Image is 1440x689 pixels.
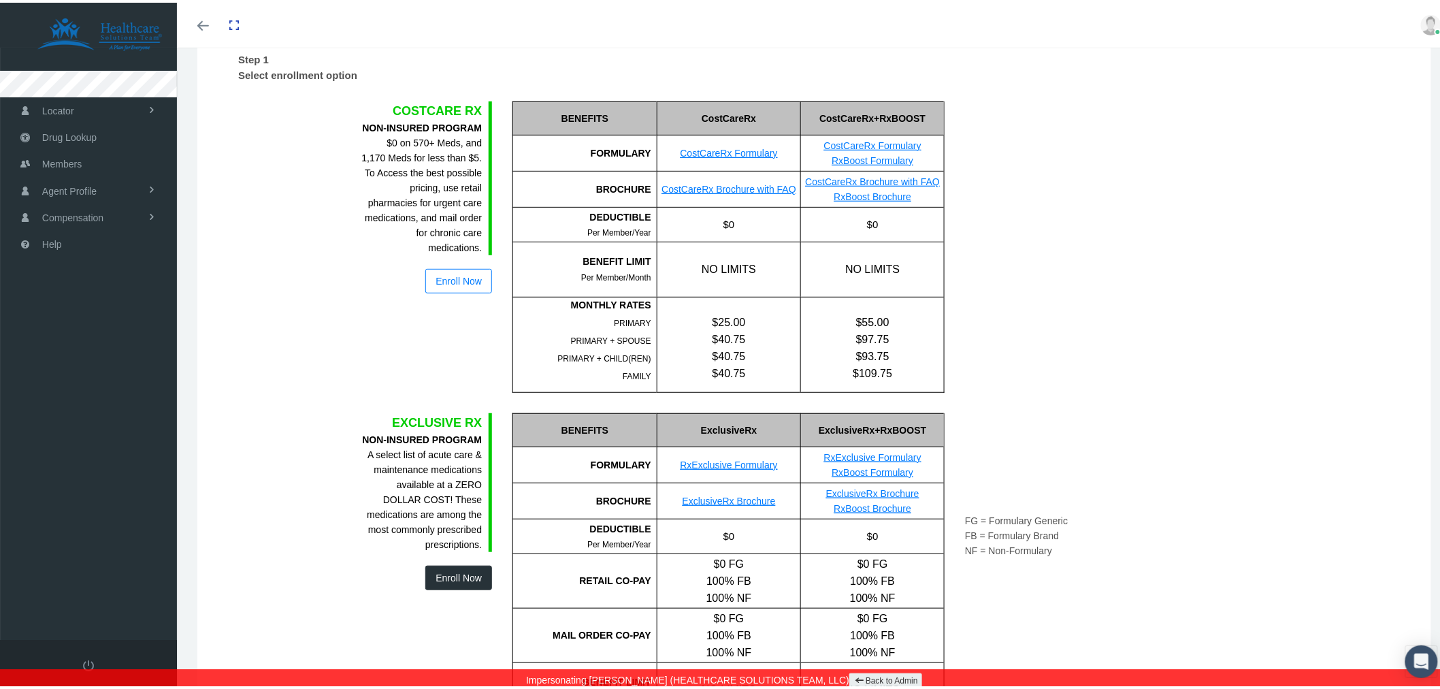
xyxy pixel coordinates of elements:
[1405,643,1438,675] div: Open Intercom Messenger
[362,99,482,118] div: COSTCARE RX
[657,99,801,133] div: CostCareRx
[512,481,657,517] div: BROCHURE
[228,44,279,65] label: Step 1
[436,273,482,284] span: Enroll Now
[657,607,801,624] div: $0 FG
[362,430,482,549] div: A select list of acute care & maintenance medications available at a ZERO DOLLAR COST! These medi...
[801,641,944,658] div: 100% NF
[849,671,922,686] a: Back to Admin
[805,174,940,185] a: CostCareRx Brochure with FAQ
[228,65,367,85] label: Select enrollment option
[657,205,801,239] div: $0
[42,95,74,121] span: Locator
[42,122,97,148] span: Drug Lookup
[657,641,801,658] div: 100% NF
[425,266,492,291] button: Enroll Now
[826,485,919,496] a: ExclusiveRx Brochure
[801,570,944,587] div: 100% FB
[512,445,657,481] div: FORMULARY
[832,464,913,475] a: RxBoost Formulary
[824,449,921,460] a: RxExclusive Formulary
[18,15,181,49] img: HEALTHCARE SOLUTIONS TEAM, LLC
[362,432,482,443] b: NON-INSURED PROGRAM
[512,411,657,445] div: BENEFITS
[834,189,911,199] a: RxBoost Brochure
[614,316,651,325] span: PRIMARY
[623,369,651,379] span: FAMILY
[512,169,657,205] div: BROCHURE
[801,624,944,641] div: 100% FB
[587,537,651,547] span: Per Member/Year
[657,411,801,445] div: ExclusiveRx
[657,328,801,345] div: $40.75
[657,587,801,604] div: 100% NF
[801,311,944,328] div: $55.00
[558,351,651,361] span: PRIMARY + CHILD(REN)
[425,563,492,588] button: Enroll Now
[362,118,482,253] div: $0 on 570+ Meds, and 1,170 Meds for less than $5. To Access the best possible pricing, use retail...
[681,145,778,156] a: CostCareRx Formulary
[800,517,944,551] div: $0
[513,625,651,640] div: MAIL ORDER CO-PAY
[362,120,482,131] b: NON-INSURED PROGRAM
[832,153,913,163] a: RxBoost Formulary
[824,138,921,148] a: CostCareRx Formulary
[513,295,651,310] div: MONTHLY RATES
[513,207,651,222] div: DEDUCTIBLE
[657,345,801,362] div: $40.75
[683,493,776,504] a: ExclusiveRx Brochure
[512,133,657,169] div: FORMULARY
[42,202,103,228] span: Compensation
[657,553,801,570] div: $0 FG
[801,553,944,570] div: $0 FG
[965,528,1059,539] span: FB = Formulary Brand
[362,411,482,430] div: EXCLUSIVE RX
[657,311,801,328] div: $25.00
[801,607,944,624] div: $0 FG
[834,500,911,511] a: RxBoost Brochure
[801,587,944,604] div: 100% NF
[513,571,651,586] div: RETAIL CO-PAY
[800,240,944,294] div: NO LIMITS
[571,334,651,343] span: PRIMARY + SPOUSE
[581,270,651,280] span: Per Member/Month
[965,513,1068,524] span: FG = Formulary Generic
[513,251,651,266] div: BENEFIT LIMIT
[657,362,801,379] div: $40.75
[800,205,944,239] div: $0
[42,148,82,174] span: Members
[801,328,944,345] div: $97.75
[657,517,801,551] div: $0
[965,543,1052,554] span: NF = Non-Formulary
[513,519,651,534] div: DEDUCTIBLE
[801,362,944,379] div: $109.75
[657,624,801,641] div: 100% FB
[661,181,796,192] a: CostCareRx Brochure with FAQ
[801,345,944,362] div: $93.75
[42,229,62,255] span: Help
[512,99,657,133] div: BENEFITS
[657,240,801,294] div: NO LIMITS
[657,570,801,587] div: 100% FB
[681,457,778,468] a: RxExclusive Formulary
[42,176,97,202] span: Agent Profile
[800,411,944,445] div: ExclusiveRx+RxBOOST
[587,225,651,235] span: Per Member/Year
[800,99,944,133] div: CostCareRx+RxBOOST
